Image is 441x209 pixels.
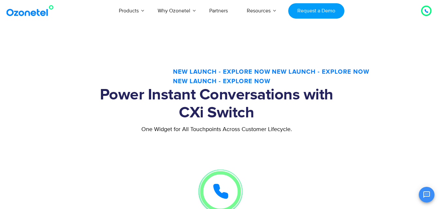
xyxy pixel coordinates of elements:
[23,86,410,122] h1: Power Instant Conversations with CXi Switch
[173,69,270,75] span: NEW LAUNCH - EXPLORE NOW
[173,67,418,86] a: NEW LAUNCH - EXPLORE NOW NEW LAUNCH - EXPLORE NOW NEW LAUNCH - EXPLORE NOW
[419,187,434,202] button: Open chat
[173,78,270,84] span: NEW LAUNCH - EXPLORE NOW
[272,69,369,75] span: NEW LAUNCH - EXPLORE NOW
[288,3,344,19] a: Request a Demo
[23,125,410,134] p: One Widget for All Touchpoints Across Customer Lifecycle.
